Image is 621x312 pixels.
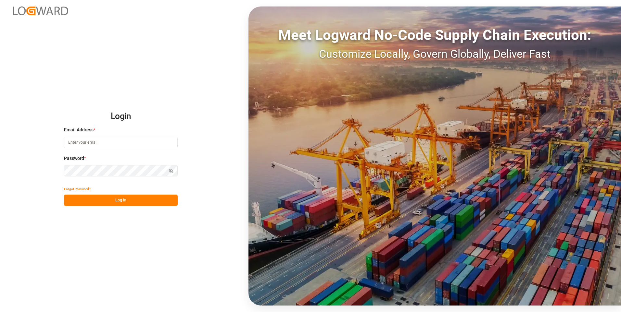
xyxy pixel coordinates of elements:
[64,155,84,162] span: Password
[64,183,91,195] button: Forgot Password?
[64,106,178,127] h2: Login
[248,24,621,46] div: Meet Logward No-Code Supply Chain Execution:
[13,6,68,15] img: Logward_new_orange.png
[64,126,94,133] span: Email Address
[248,46,621,62] div: Customize Locally, Govern Globally, Deliver Fast
[64,137,178,148] input: Enter your email
[64,195,178,206] button: Log In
